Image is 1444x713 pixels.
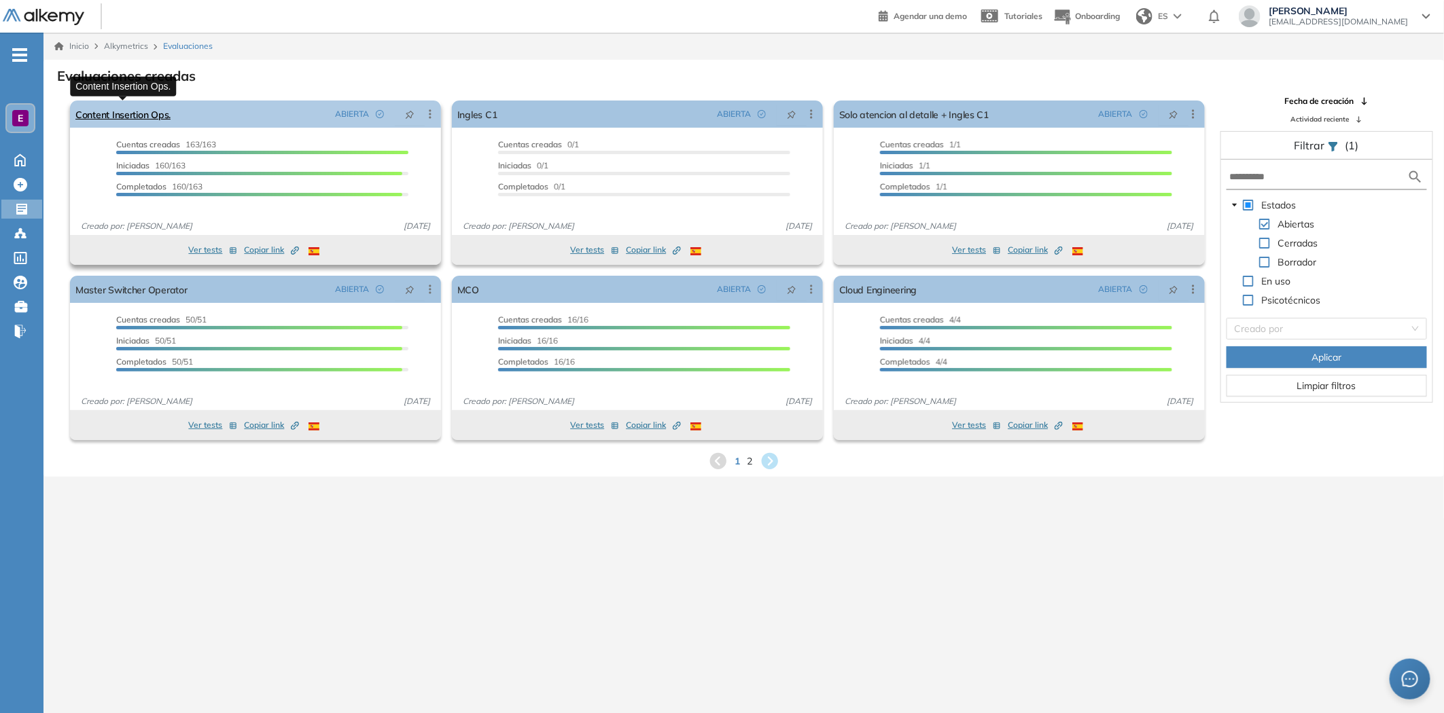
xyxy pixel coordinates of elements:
a: Content Insertion Ops. [75,100,171,128]
span: 160/163 [116,181,202,191]
span: Iniciadas [498,335,531,346]
span: 2 [747,454,753,469]
button: Copiar link [626,242,681,258]
span: 16/16 [498,356,575,367]
a: Solo atencion al detalle + Ingles C1 [839,100,989,128]
span: Evaluaciones [163,40,213,52]
span: Cuentas creadas [116,314,180,325]
span: Copiar link [244,244,299,256]
button: Ver tests [570,242,619,258]
a: Inicio [54,40,89,52]
span: Creado por: [PERSON_NAME] [457,220,580,232]
a: Ingles C1 [457,100,497,128]
span: Limpiar filtros [1297,378,1356,393]
span: Copiar link [626,419,681,431]
img: Logo [3,9,84,26]
span: Copiar link [626,244,681,256]
span: 50/51 [116,335,176,346]
span: Abiertas [1278,218,1315,230]
span: pushpin [1169,109,1178,120]
span: Onboarding [1075,11,1120,21]
span: Cerradas [1278,237,1318,249]
span: 160/163 [116,160,186,170]
span: Iniciadas [498,160,531,170]
span: Iniciadas [880,335,913,346]
span: Completados [498,356,548,367]
img: ESP [309,247,319,255]
span: Fecha de creación [1284,95,1354,107]
span: 16/16 [498,314,588,325]
span: 0/1 [498,160,548,170]
button: pushpin [1159,103,1188,125]
img: arrow [1174,14,1182,19]
span: Completados [116,356,166,367]
span: check-circle [758,285,766,293]
span: Creado por: [PERSON_NAME] [75,220,198,232]
span: pushpin [1169,284,1178,295]
span: check-circle [758,110,766,118]
span: check-circle [376,285,384,293]
span: Cuentas creadas [880,314,944,325]
span: [DATE] [1162,395,1199,407]
span: 0/1 [498,139,579,149]
span: 1/1 [880,181,947,191]
span: Creado por: [PERSON_NAME] [839,395,962,407]
span: ABIERTA [1099,108,1133,120]
span: Cuentas creadas [116,139,180,149]
h3: Evaluaciones creadas [57,68,196,84]
span: [PERSON_NAME] [1269,5,1409,16]
a: Master Switcher Operator [75,276,188,303]
span: check-circle [376,110,384,118]
span: 1 [735,454,741,469]
img: ESP [309,422,319,431]
button: Copiar link [626,417,681,433]
button: Copiar link [1008,417,1063,433]
span: Tutoriales [1004,11,1042,21]
span: ABIERTA [335,283,369,295]
button: Copiar link [244,242,299,258]
span: Cuentas creadas [880,139,944,149]
button: pushpin [777,278,807,300]
span: Cuentas creadas [498,314,562,325]
button: Ver tests [570,417,619,433]
a: Agendar una demo [879,7,967,23]
span: Aplicar [1311,350,1341,365]
button: Ver tests [952,417,1001,433]
button: pushpin [1159,278,1188,300]
span: Psicotécnicos [1259,292,1324,308]
span: 163/163 [116,139,216,149]
span: 1/1 [880,139,961,149]
span: pushpin [787,109,796,120]
span: Completados [880,356,930,367]
button: Aplicar [1227,346,1427,368]
span: En uso [1259,273,1294,289]
span: Cuentas creadas [498,139,562,149]
button: Onboarding [1053,2,1120,31]
span: 50/51 [116,356,193,367]
button: Ver tests [952,242,1001,258]
span: Alkymetrics [104,41,148,51]
span: Creado por: [PERSON_NAME] [839,220,962,232]
button: Limpiar filtros [1227,375,1427,397]
span: pushpin [405,284,415,295]
span: [DATE] [780,220,817,232]
a: Cloud Engineering [839,276,917,303]
span: caret-down [1231,202,1238,208]
span: Creado por: [PERSON_NAME] [457,395,580,407]
span: Completados [880,181,930,191]
span: 4/4 [880,335,930,346]
span: Completados [116,181,166,191]
span: 1/1 [880,160,930,170]
span: ABIERTA [717,283,751,295]
span: En uso [1262,275,1291,287]
span: pushpin [405,109,415,120]
span: Creado por: [PERSON_NAME] [75,395,198,407]
img: ESP [1072,422,1083,431]
span: Agendar una demo [894,11,967,21]
span: 50/51 [116,314,207,325]
span: Completados [498,181,548,191]
button: Copiar link [244,417,299,433]
span: 16/16 [498,335,558,346]
span: Estados [1262,199,1297,211]
span: [DATE] [398,220,436,232]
